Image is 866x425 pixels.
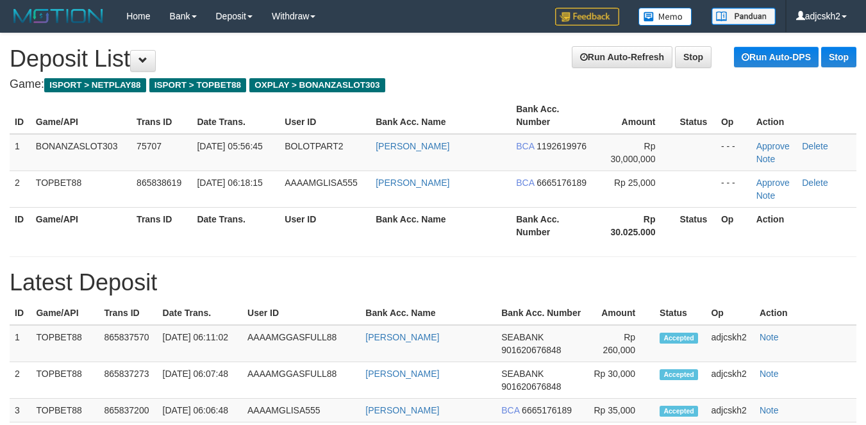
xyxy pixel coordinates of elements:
span: SEABANK [501,332,544,342]
td: AAAAMGGASFULL88 [242,362,360,399]
th: Bank Acc. Name [371,97,511,134]
a: [PERSON_NAME] [376,141,449,151]
a: Delete [802,141,828,151]
img: panduan.png [712,8,776,25]
td: Rp 30,000 [587,362,654,399]
th: Trans ID [99,301,157,325]
td: adjcskh2 [706,362,754,399]
img: Button%20Memo.svg [638,8,692,26]
td: [DATE] 06:07:48 [158,362,242,399]
span: ISPORT > NETPLAY88 [44,78,146,92]
h4: Game: [10,78,856,91]
span: BCA [501,405,519,415]
a: Stop [675,46,712,68]
span: 6665176189 [522,405,572,415]
th: Bank Acc. Name [360,301,496,325]
th: Game/API [31,207,131,244]
td: 1 [10,134,31,171]
a: Note [756,154,776,164]
h1: Latest Deposit [10,270,856,296]
th: Op [716,207,751,244]
span: Rp 25,000 [614,178,656,188]
a: Delete [802,178,828,188]
a: Approve [756,141,790,151]
th: Trans ID [131,207,192,244]
h1: Deposit List [10,46,856,72]
span: BCA [516,141,534,151]
th: Amount [599,97,674,134]
th: Bank Acc. Name [371,207,511,244]
a: Approve [756,178,790,188]
a: [PERSON_NAME] [376,178,449,188]
th: Op [706,301,754,325]
span: BCA [516,178,534,188]
td: TOPBET88 [31,399,99,422]
td: - - - [716,171,751,207]
td: TOPBET88 [31,171,131,207]
span: 1192619976 [537,141,587,151]
td: Rp 260,000 [587,325,654,362]
th: Status [654,301,706,325]
td: AAAAMGLISA555 [242,399,360,422]
span: BOLOTPART2 [285,141,343,151]
td: 2 [10,362,31,399]
img: MOTION_logo.png [10,6,107,26]
td: adjcskh2 [706,399,754,422]
span: Rp 30,000,000 [610,141,655,164]
th: Action [754,301,856,325]
th: Bank Acc. Number [511,207,599,244]
td: 865837273 [99,362,157,399]
th: Bank Acc. Number [511,97,599,134]
th: Action [751,97,856,134]
span: 75707 [137,141,162,151]
td: AAAAMGGASFULL88 [242,325,360,362]
th: Date Trans. [192,207,279,244]
th: Status [674,207,715,244]
span: 6665176189 [537,178,587,188]
span: [DATE] 06:18:15 [197,178,262,188]
th: ID [10,207,31,244]
td: BONANZASLOT303 [31,134,131,171]
span: 901620676848 [501,345,561,355]
th: Trans ID [131,97,192,134]
th: User ID [279,97,371,134]
span: Accepted [660,369,698,380]
td: 865837200 [99,399,157,422]
th: Rp 30.025.000 [599,207,674,244]
span: 865838619 [137,178,181,188]
th: Game/API [31,301,99,325]
td: - - - [716,134,751,171]
td: [DATE] 06:06:48 [158,399,242,422]
a: Run Auto-Refresh [572,46,672,68]
th: Op [716,97,751,134]
a: Note [760,332,779,342]
th: Bank Acc. Number [496,301,587,325]
td: TOPBET88 [31,325,99,362]
span: SEABANK [501,369,544,379]
a: Note [760,405,779,415]
span: ISPORT > TOPBET88 [149,78,246,92]
th: ID [10,301,31,325]
a: Note [760,369,779,379]
td: 865837570 [99,325,157,362]
td: 3 [10,399,31,422]
td: TOPBET88 [31,362,99,399]
img: Feedback.jpg [555,8,619,26]
td: Rp 35,000 [587,399,654,422]
a: [PERSON_NAME] [365,369,439,379]
th: Game/API [31,97,131,134]
th: Status [674,97,715,134]
a: [PERSON_NAME] [365,405,439,415]
td: [DATE] 06:11:02 [158,325,242,362]
span: Accepted [660,333,698,344]
th: Amount [587,301,654,325]
th: Date Trans. [158,301,242,325]
span: OXPLAY > BONANZASLOT303 [249,78,385,92]
td: adjcskh2 [706,325,754,362]
a: Run Auto-DPS [734,47,819,67]
a: [PERSON_NAME] [365,332,439,342]
span: Accepted [660,406,698,417]
span: AAAAMGLISA555 [285,178,358,188]
span: 901620676848 [501,381,561,392]
th: Date Trans. [192,97,279,134]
